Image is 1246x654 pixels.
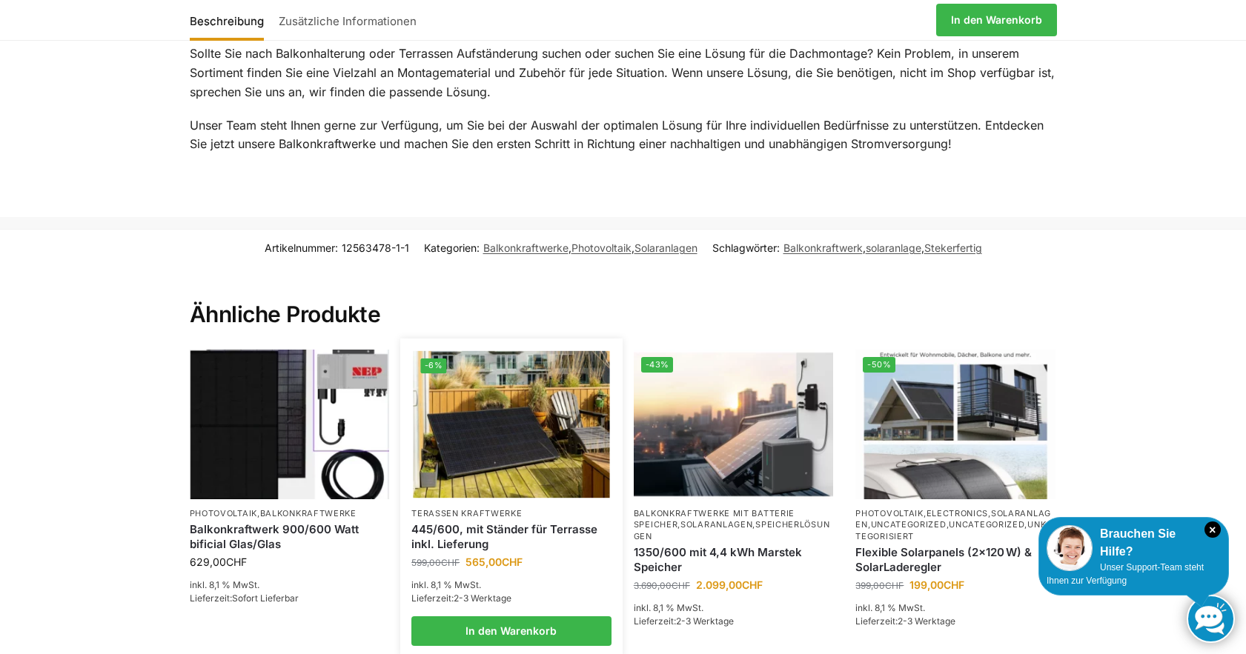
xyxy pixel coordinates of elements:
[411,616,612,646] a: In den Warenkorb legen: „445/600, mit Ständer für Terrasse inkl. Lieferung“
[898,615,955,627] span: 2-3 Werktage
[190,555,247,568] bdi: 629,00
[190,44,1057,101] p: Sollte Sie nach Balkonhalterung oder Terrassen Aufständerung suchen oder suchen Sie eine Lösung f...
[855,508,1056,542] p: , , , , ,
[1047,525,1093,571] img: Customer service
[260,508,357,518] a: Balkonkraftwerke
[855,615,955,627] span: Lieferzeit:
[502,555,523,568] span: CHF
[190,508,390,519] p: ,
[190,522,390,551] a: Balkonkraftwerk 900/600 Watt bificial Glas/Glas
[571,241,632,254] a: Photovoltaik
[411,557,460,568] bdi: 599,00
[190,116,1057,154] p: Unser Team steht Ihnen gerne zur Verfügung, um Sie bei der Auswahl der optimalen Lösung für Ihre ...
[190,578,390,592] p: inkl. 8,1 % MwSt.
[190,508,257,518] a: Photovoltaik
[885,580,904,591] span: CHF
[1047,562,1204,586] span: Unser Support-Team steht Ihnen zur Verfügung
[855,519,1053,541] a: Unkategorisiert
[1204,521,1221,538] i: Schließen
[483,241,569,254] a: Balkonkraftwerke
[696,578,763,591] bdi: 2.099,00
[676,615,734,627] span: 2-3 Werktage
[949,519,1024,530] a: Uncategorized
[944,578,964,591] span: CHF
[909,578,964,591] bdi: 199,00
[634,350,834,499] a: -43%Balkonkraftwerk mit Marstek Speicher
[855,350,1056,499] a: -50%Flexible Solar Module für Wohnmobile Camping Balkon
[634,615,734,627] span: Lieferzeit:
[1047,525,1221,561] div: Brauchen Sie Hilfe?
[855,601,1056,615] p: inkl. 8,1 % MwSt.
[232,593,299,604] span: Sofort Lieferbar
[634,508,834,542] p: , ,
[190,593,299,604] span: Lieferzeit:
[712,240,982,256] span: Schlagwörter: , ,
[855,508,1051,530] a: Solaranlagen
[855,508,923,518] a: Photovoltaik
[190,350,390,499] img: Bificiales Hochleistungsmodul
[855,350,1056,499] img: Flexible Solar Module für Wohnmobile Camping Balkon
[414,351,610,498] img: Solar Panel im edlen Schwarz mit Ständer
[924,241,982,254] a: Stekerfertig
[634,241,697,254] a: Solaranlagen
[190,265,1057,329] h2: Ähnliche Produkte
[411,578,612,592] p: inkl. 8,1 % MwSt.
[454,593,511,604] span: 2-3 Werktage
[871,519,947,530] a: Uncategorized
[742,578,763,591] span: CHF
[441,557,460,568] span: CHF
[855,580,904,591] bdi: 399,00
[634,580,690,591] bdi: 3.690,00
[342,241,409,254] span: 12563478-1-1
[680,519,752,530] a: Solaranlagen
[783,241,863,254] a: Balkonkraftwerk
[465,555,523,568] bdi: 565,00
[424,240,697,256] span: Kategorien: , ,
[672,580,690,591] span: CHF
[226,555,247,568] span: CHF
[411,522,612,551] a: 445/600, mit Ständer für Terrasse inkl. Lieferung
[634,601,834,615] p: inkl. 8,1 % MwSt.
[634,508,795,530] a: Balkonkraftwerke mit Batterie Speicher
[414,351,610,498] a: -6%Solar Panel im edlen Schwarz mit Ständer
[265,240,409,256] span: Artikelnummer:
[855,545,1056,574] a: Flexible Solarpanels (2×120 W) & SolarLaderegler
[927,508,989,518] a: Electronics
[634,519,830,541] a: Speicherlösungen
[411,593,511,604] span: Lieferzeit:
[411,508,522,518] a: Terassen Kraftwerke
[634,350,834,499] img: Balkonkraftwerk mit Marstek Speicher
[634,545,834,574] a: 1350/600 mit 4,4 kWh Marstek Speicher
[866,241,921,254] a: solaranlage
